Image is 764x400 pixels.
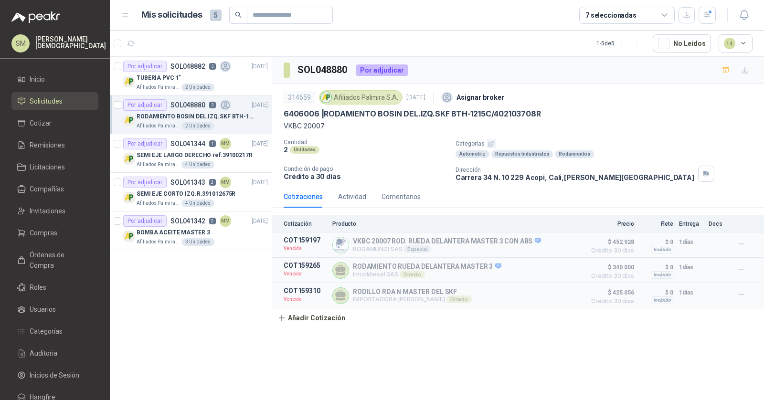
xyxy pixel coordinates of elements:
p: 1 días [679,236,703,248]
div: 2 Unidades [181,122,214,130]
img: Company Logo [123,153,135,165]
span: $ 340.000 [586,262,634,273]
span: Auditoria [30,348,57,358]
img: Company Logo [123,76,135,87]
h3: SOL048880 [297,63,349,77]
a: Por adjudicarSOL0488803[DATE] Company LogoRODAMIENTO BOSIN DEL.IZQ.SKF BTH-1215C/402103708RAfilia... [110,95,272,134]
p: 1 días [679,262,703,273]
p: Afiliados Palmira S.A. [137,84,180,91]
span: Crédito 30 días [586,298,634,304]
p: 1 [209,140,216,147]
p: 1 días [679,287,703,298]
p: Dirección [456,167,694,173]
span: Solicitudes [30,96,63,106]
span: Crédito 30 días [586,248,634,253]
div: 7 seleccionadas [585,10,637,21]
div: Por adjudicar [123,177,167,188]
p: Asignar broker [456,92,504,103]
a: Categorías [11,322,98,340]
a: Por adjudicarSOL0413422MM[DATE] Company LogoBOMBA ACEITE MASTER 3Afiliados Palmira S.A.3 Unidades [110,211,272,250]
img: Logo peakr [11,11,60,23]
div: Especial [403,245,431,253]
p: $ 0 [640,262,673,273]
span: Órdenes de Compra [30,250,89,271]
p: Afiliados Palmira S.A. [137,122,180,130]
p: Precio [586,221,634,227]
a: Inicios de Sesión [11,366,98,384]
span: Inicios de Sesión [30,370,79,380]
a: Auditoria [11,344,98,362]
div: Repuestos Industriales [491,150,553,158]
p: SEMI EJE CORTO IZQ.R.391012675R [137,189,235,199]
p: Afiliados Palmira S.A. [137,238,180,246]
a: Roles [11,278,98,296]
div: Incluido [651,271,673,279]
div: MM [220,138,231,149]
button: 14 [719,34,753,53]
p: Vencida [284,269,327,279]
span: $ 452.928 [586,236,634,248]
a: Solicitudes [11,92,98,110]
span: Inicio [30,74,45,84]
p: SOL048880 [170,102,205,108]
a: Órdenes de Compra [11,246,98,274]
p: Vencida [284,244,327,253]
p: COT159197 [284,236,327,244]
a: Invitaciones [11,202,98,220]
p: [DATE] [252,139,268,148]
p: SOL041342 [170,218,205,224]
div: Actividad [338,191,366,202]
span: search [235,11,242,18]
p: [DATE] [252,178,268,187]
div: 314659 [284,92,315,103]
a: Por adjudicarSOL0488823[DATE] Company LogoTUBERIA PVC 1"Afiliados Palmira S.A.2 Unidades [110,57,272,95]
span: Categorías [30,326,63,337]
div: Incluido [651,246,673,253]
p: Categorías [456,139,760,148]
p: Carrera 34 N. 10 229 Acopi, Cali , [PERSON_NAME][GEOGRAPHIC_DATA] [456,173,694,181]
div: 4 Unidades [181,200,214,207]
div: Por adjudicar [356,64,408,76]
p: Imcoldiesel SAS [353,271,501,278]
div: Afiliados Palmira S.A. [319,90,403,105]
p: Condición de pago [284,166,448,172]
p: Vencida [284,295,327,304]
p: Cotización [284,221,327,227]
p: Crédito a 30 días [284,172,448,180]
div: MM [220,215,231,227]
button: Añadir Cotización [272,308,350,327]
p: COT159310 [284,287,327,295]
p: RODAMIENTO RUEDA DELANTERA MASTER 3 [353,263,501,271]
p: Docs [709,221,728,227]
span: 5 [210,10,222,21]
p: COT159265 [284,262,327,269]
p: RODAMIENTO BOSIN DEL.IZQ.SKF BTH-1215C/402103708R [137,112,255,121]
div: 1 - 5 de 5 [596,36,645,51]
a: Remisiones [11,136,98,154]
p: Entrega [679,221,703,227]
p: Producto [332,221,581,227]
div: Directo [400,271,425,278]
a: Cotizar [11,114,98,132]
p: 3 [209,102,216,108]
a: Por adjudicarSOL0413432MM[DATE] Company LogoSEMI EJE CORTO IZQ.R.391012675RAfiliados Palmira S.A.... [110,173,272,211]
a: Compañías [11,180,98,198]
div: Comentarios [382,191,421,202]
div: Rodamientos [555,150,594,158]
p: SOL041344 [170,140,205,147]
img: Company Logo [321,92,331,103]
p: $ 0 [640,236,673,248]
img: Company Logo [123,231,135,242]
p: TUBERIA PVC 1" [137,74,181,83]
div: Por adjudicar [123,215,167,227]
div: 4 Unidades [181,161,214,168]
p: SOL041343 [170,179,205,186]
p: RODILLO RDA N MASTER DEL SKF [353,288,472,295]
p: 6406006 | RODAMIENTO BOSIN DEL.IZQ.SKF BTH-1215C/402103708R [284,109,541,119]
p: [PERSON_NAME] [DEMOGRAPHIC_DATA] [35,36,106,49]
span: Compañías [30,184,64,194]
p: [DATE] [252,62,268,71]
a: Por adjudicarSOL0413441MM[DATE] Company LogoSEMI EJE LARGO DERECHO ref.39100217RAfiliados Palmira... [110,134,272,173]
div: Automotriz [456,150,489,158]
p: [DATE] [252,101,268,110]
